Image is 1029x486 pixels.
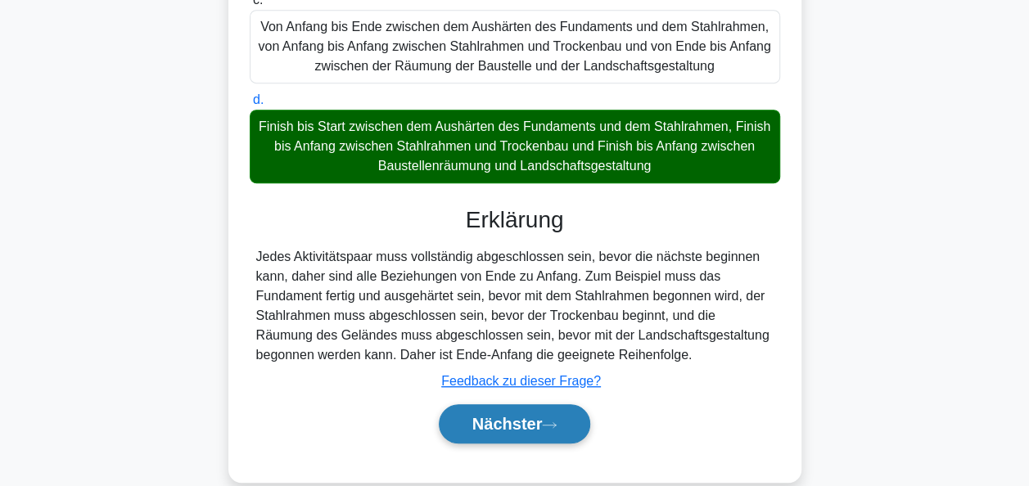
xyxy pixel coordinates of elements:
[256,247,774,365] div: Jedes Aktivitätspaar muss vollständig abgeschlossen sein, bevor die nächste beginnen kann, daher ...
[250,10,780,83] div: Von Anfang bis Ende zwischen dem Aushärten des Fundaments und dem Stahlrahmen, von Anfang bis Anf...
[439,404,591,443] button: Nächster
[250,110,780,183] div: Finish bis Start zwischen dem Aushärten des Fundaments und dem Stahlrahmen, Finish bis Anfang zwi...
[472,415,543,433] font: Nächster
[260,206,770,234] h3: Erklärung
[441,374,601,388] a: Feedback zu dieser Frage?
[253,92,264,106] span: d.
